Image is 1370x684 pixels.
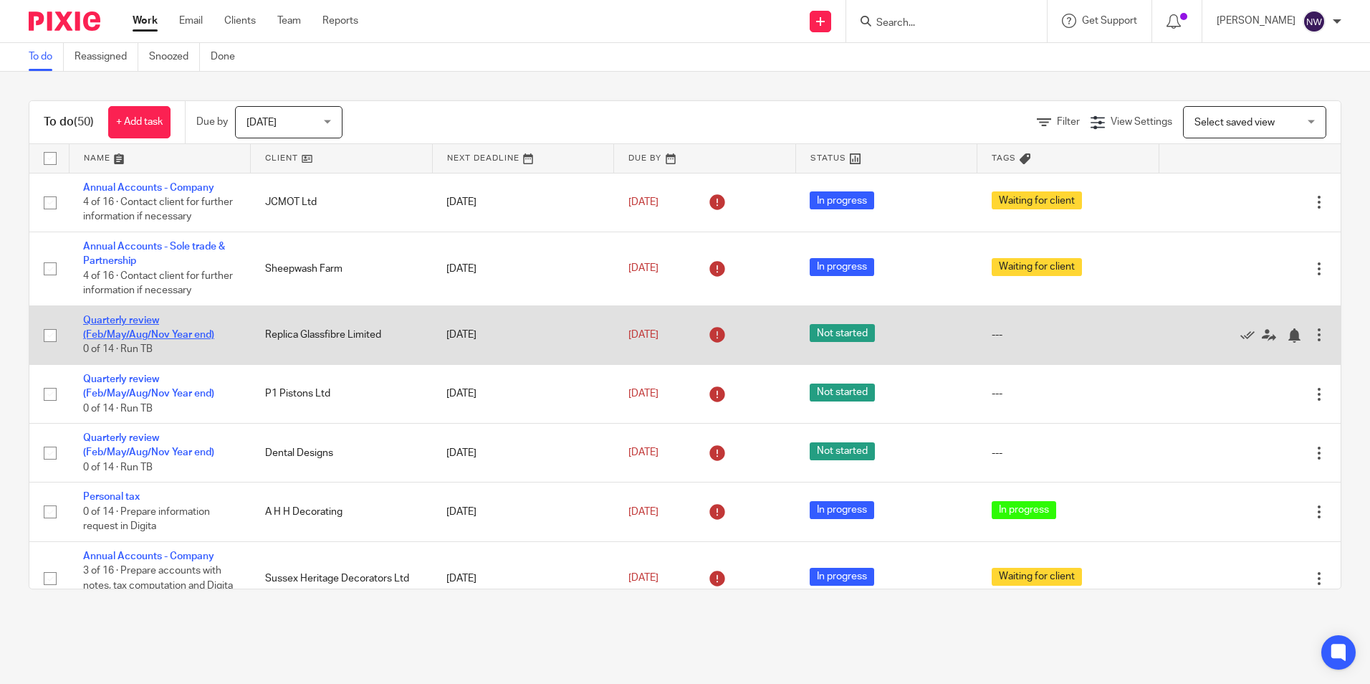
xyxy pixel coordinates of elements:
span: In progress [810,191,874,209]
td: A H H Decorating [251,483,433,541]
span: [DATE] [628,507,658,517]
a: Personal tax [83,492,140,502]
a: Reports [322,14,358,28]
img: svg%3E [1303,10,1326,33]
span: [DATE] [628,330,658,340]
span: 0 of 14 · Prepare information request in Digita [83,507,210,532]
span: 0 of 14 · Run TB [83,462,153,472]
div: --- [992,386,1145,401]
span: Get Support [1082,16,1137,26]
a: Annual Accounts - Company [83,551,214,561]
a: Team [277,14,301,28]
td: Replica Glassfibre Limited [251,305,433,364]
span: [DATE] [628,448,658,458]
span: Tags [992,154,1016,162]
td: [DATE] [432,173,614,232]
td: Sheepwash Farm [251,232,433,305]
td: JCMOT Ltd [251,173,433,232]
span: Waiting for client [992,258,1082,276]
td: P1 Pistons Ltd [251,364,433,423]
span: In progress [992,501,1056,519]
a: Annual Accounts - Company [83,183,214,193]
p: [PERSON_NAME] [1217,14,1295,28]
a: Email [179,14,203,28]
h1: To do [44,115,94,130]
a: Reassigned [75,43,138,71]
td: [DATE] [432,305,614,364]
a: Quarterly review (Feb/May/Aug/Nov Year end) [83,433,214,457]
td: Sussex Heritage Decorators Ltd [251,541,433,615]
div: --- [992,446,1145,460]
a: + Add task [108,106,171,138]
input: Search [875,17,1004,30]
span: 4 of 16 · Contact client for further information if necessary [83,271,233,296]
span: [DATE] [628,197,658,207]
span: In progress [810,258,874,276]
p: Due by [196,115,228,129]
span: Not started [810,442,875,460]
span: 0 of 14 · Run TB [83,404,153,414]
span: [DATE] [628,389,658,399]
a: Snoozed [149,43,200,71]
img: Pixie [29,11,100,31]
div: --- [992,328,1145,342]
span: In progress [810,501,874,519]
a: Work [133,14,158,28]
a: Mark as done [1240,328,1262,342]
span: View Settings [1111,117,1172,127]
td: [DATE] [432,483,614,541]
span: Filter [1057,117,1080,127]
span: Waiting for client [992,568,1082,586]
span: Select saved view [1194,118,1275,128]
span: [DATE] [628,574,658,584]
td: [DATE] [432,424,614,483]
a: Quarterly review (Feb/May/Aug/Nov Year end) [83,315,214,340]
span: Not started [810,384,875,402]
td: [DATE] [432,232,614,305]
span: (50) [74,116,94,128]
a: Clients [224,14,256,28]
a: Annual Accounts - Sole trade & Partnership [83,242,225,266]
span: In progress [810,568,874,586]
td: Dental Designs [251,424,433,483]
span: 0 of 14 · Run TB [83,345,153,355]
a: Quarterly review (Feb/May/Aug/Nov Year end) [83,374,214,399]
span: 4 of 16 · Contact client for further information if necessary [83,197,233,222]
span: Waiting for client [992,191,1082,209]
td: [DATE] [432,364,614,423]
a: To do [29,43,64,71]
span: [DATE] [628,264,658,274]
a: Done [211,43,246,71]
span: Not started [810,324,875,342]
span: 3 of 16 · Prepare accounts with notes, tax computation and Digita Tax completed [83,566,233,605]
td: [DATE] [432,541,614,615]
span: [DATE] [246,118,277,128]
